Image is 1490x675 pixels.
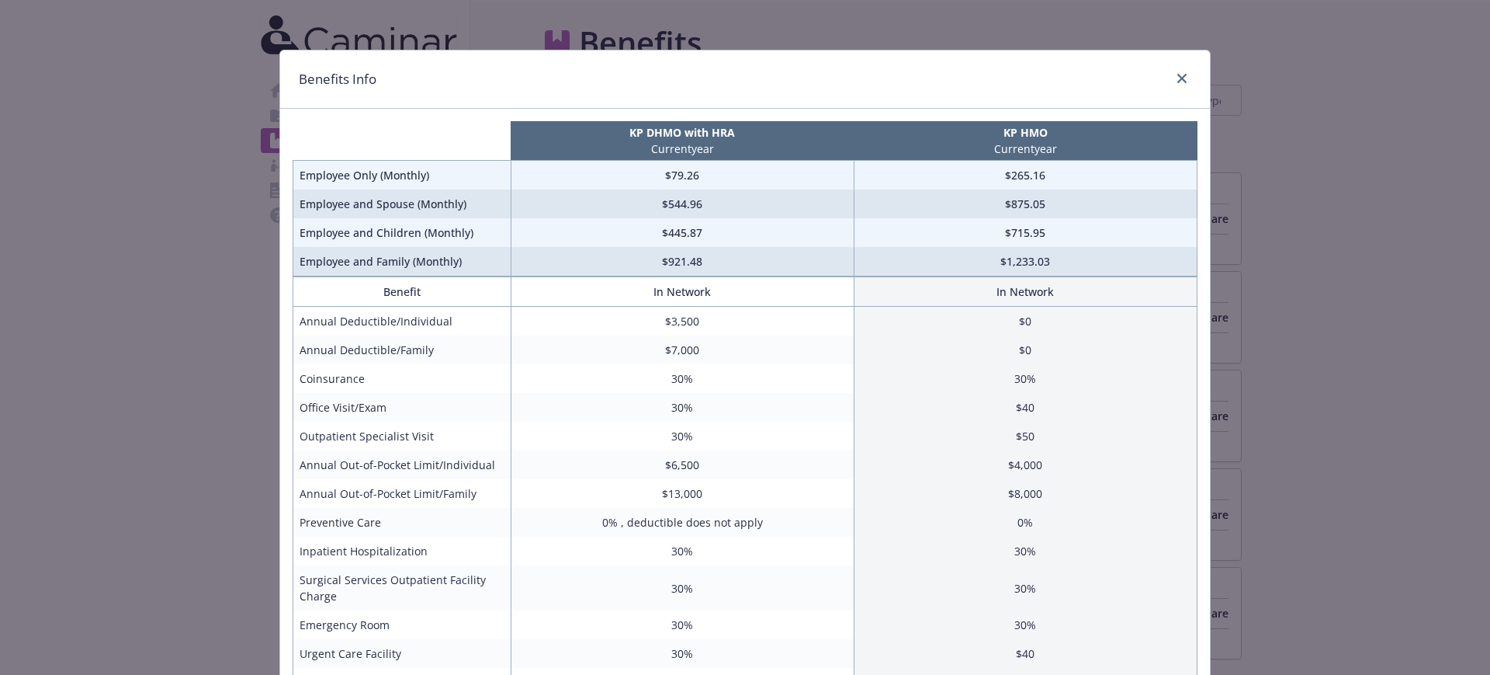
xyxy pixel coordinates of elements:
[511,247,854,277] td: $921.48
[511,364,854,393] td: 30%
[514,141,851,157] p: Current year
[854,190,1197,218] td: $875.05
[299,69,376,89] h1: Benefits Info
[511,161,854,190] td: $79.26
[854,508,1197,537] td: 0%
[854,639,1197,668] td: $40
[293,565,511,611] td: Surgical Services Outpatient Facility Charge
[854,451,1197,479] td: $4,000
[857,141,1194,157] p: Current year
[854,422,1197,451] td: $50
[854,611,1197,639] td: 30%
[293,508,511,537] td: Preventive Care
[293,364,511,393] td: Coinsurance
[511,422,854,451] td: 30%
[511,508,854,537] td: 0% , deductible does not apply
[854,218,1197,247] td: $715.95
[1173,69,1191,88] a: close
[854,565,1197,611] td: 30%
[293,121,511,161] th: intentionally left blank
[514,124,851,141] p: KP DHMO with HRA
[293,307,511,336] td: Annual Deductible/Individual
[293,161,511,190] td: Employee Only (Monthly)
[511,393,854,422] td: 30%
[293,190,511,218] td: Employee and Spouse (Monthly)
[511,479,854,508] td: $13,000
[854,277,1197,307] th: In Network
[511,218,854,247] td: $445.87
[511,190,854,218] td: $544.96
[511,277,854,307] th: In Network
[854,479,1197,508] td: $8,000
[293,277,511,307] th: Benefit
[293,611,511,639] td: Emergency Room
[511,537,854,565] td: 30%
[511,565,854,611] td: 30%
[293,451,511,479] td: Annual Out-of-Pocket Limit/Individual
[511,611,854,639] td: 30%
[293,639,511,668] td: Urgent Care Facility
[854,336,1197,364] td: $0
[293,336,511,364] td: Annual Deductible/Family
[857,124,1194,141] p: KP HMO
[511,307,854,336] td: $3,500
[511,336,854,364] td: $7,000
[293,247,511,277] td: Employee and Family (Monthly)
[511,451,854,479] td: $6,500
[293,479,511,508] td: Annual Out-of-Pocket Limit/Family
[511,639,854,668] td: 30%
[854,393,1197,422] td: $40
[293,393,511,422] td: Office Visit/Exam
[854,307,1197,336] td: $0
[854,364,1197,393] td: 30%
[293,537,511,565] td: Inpatient Hospitalization
[293,422,511,451] td: Outpatient Specialist Visit
[293,218,511,247] td: Employee and Children (Monthly)
[854,161,1197,190] td: $265.16
[854,247,1197,277] td: $1,233.03
[854,537,1197,565] td: 30%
